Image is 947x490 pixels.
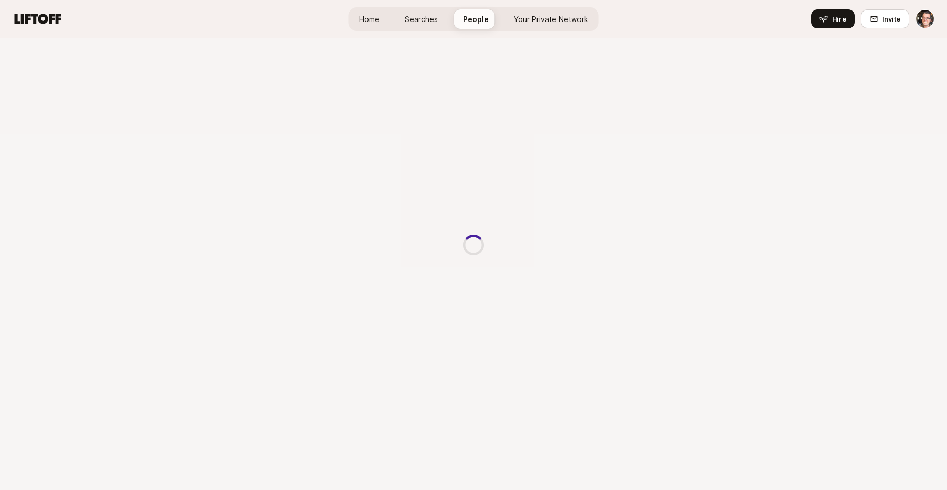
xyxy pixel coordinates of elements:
a: People [455,9,497,29]
span: People [463,14,489,25]
img: Eric Smith [916,10,934,28]
button: Invite [861,9,909,28]
a: Home [351,9,388,29]
span: Searches [405,14,438,25]
span: Your Private Network [514,14,588,25]
a: Your Private Network [506,9,597,29]
button: Eric Smith [916,9,934,28]
span: Invite [882,14,900,24]
button: Hire [811,9,855,28]
a: Searches [396,9,446,29]
span: Hire [832,14,846,24]
span: Home [359,14,380,25]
